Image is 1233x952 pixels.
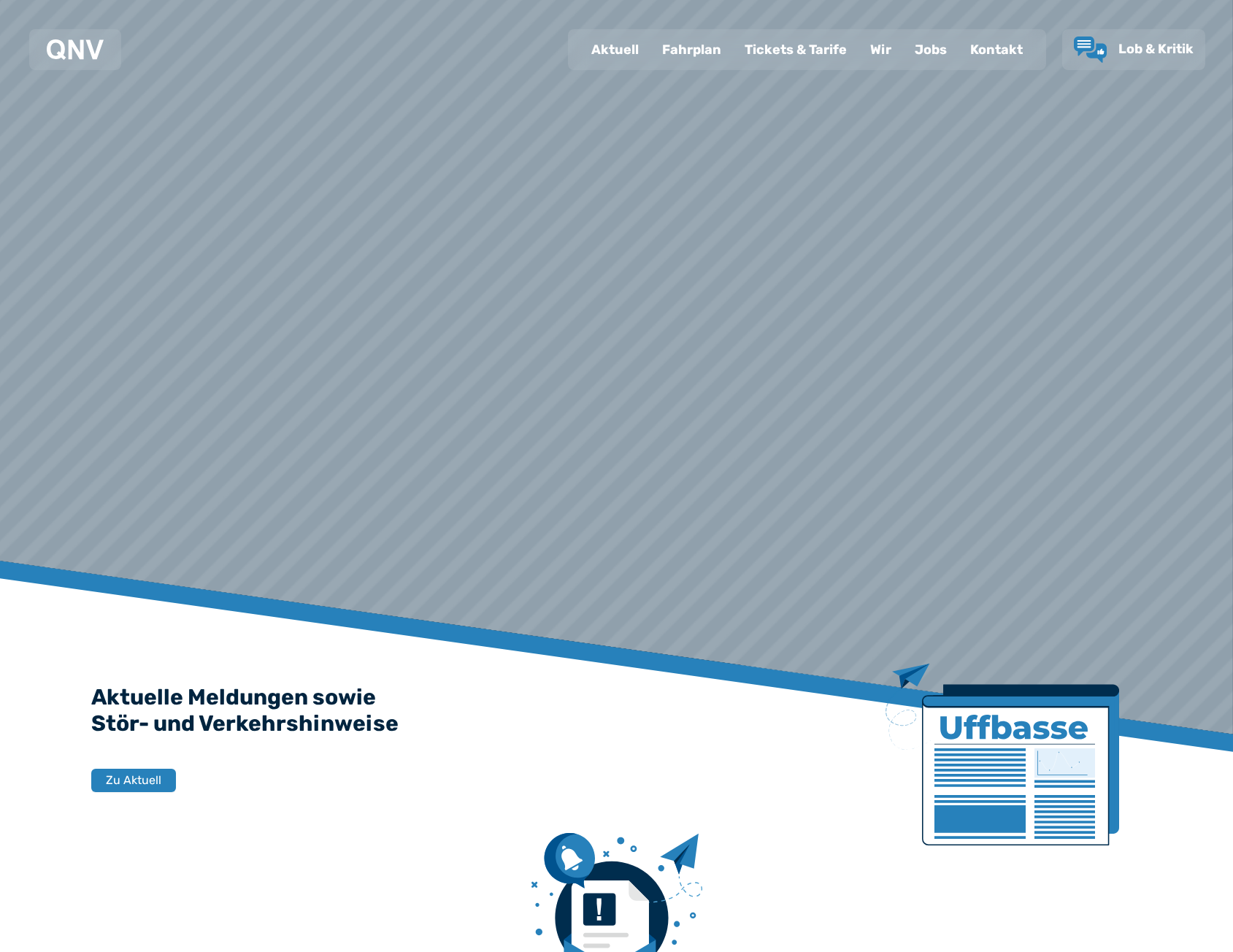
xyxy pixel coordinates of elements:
[959,31,1034,69] a: Kontakt
[886,664,1119,845] img: Zeitung mit Titel Uffbase
[903,31,959,69] a: Jobs
[859,31,903,69] a: Wir
[47,39,104,60] img: QNV Logo
[580,31,650,69] a: Aktuell
[733,31,859,69] a: Tickets & Tarife
[1074,37,1194,63] a: Lob & Kritik
[47,35,104,64] a: QNV Logo
[91,769,176,792] button: Zu Aktuell
[91,684,1142,737] h2: Aktuelle Meldungen sowie Stör- und Verkehrshinweise
[650,31,733,69] a: Fahrplan
[1118,41,1194,57] span: Lob & Kritik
